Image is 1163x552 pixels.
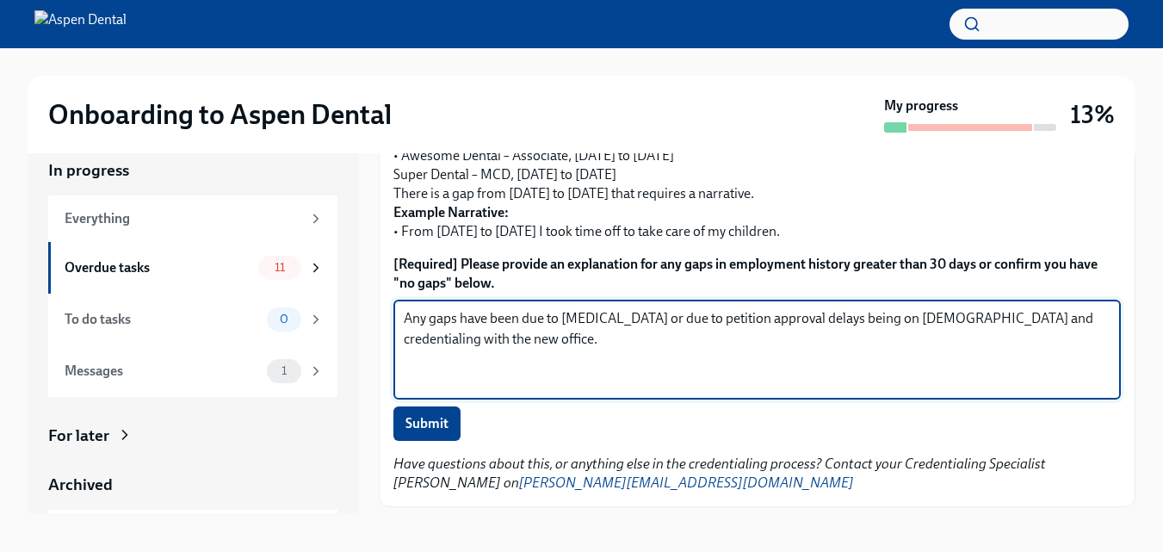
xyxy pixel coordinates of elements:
div: Messages [65,362,260,381]
h2: Onboarding to Aspen Dental [48,97,392,132]
label: [Required] Please provide an explanation for any gaps in employment history greater than 30 days ... [393,255,1121,293]
img: Aspen Dental [34,10,127,38]
a: For later [48,425,337,447]
span: 0 [269,313,299,326]
a: Archived [48,474,337,496]
a: [PERSON_NAME][EMAIL_ADDRESS][DOMAIN_NAME] [519,474,854,491]
a: Everything [48,195,337,242]
strong: Example Narrative: [393,204,509,220]
h3: 13% [1070,99,1115,130]
a: Messages1 [48,345,337,397]
span: 1 [271,364,297,377]
em: Have questions about this, or anything else in the credentialing process? Contact your Credential... [393,456,1046,491]
div: For later [48,425,109,447]
span: Submit [405,415,448,432]
button: Submit [393,406,461,441]
a: Overdue tasks11 [48,242,337,294]
span: 11 [264,261,295,274]
a: To do tasks0 [48,294,337,345]
div: To do tasks [65,310,260,329]
p: • Awesome Dental – Associate, [DATE] to [DATE] Super Dental – MCD, [DATE] to [DATE] There is a ga... [393,127,1121,241]
strong: My progress [884,96,958,115]
div: Overdue tasks [65,258,251,277]
textarea: Any gaps have been due to [MEDICAL_DATA] or due to petition approval delays being on [DEMOGRAPHIC... [404,308,1110,391]
a: In progress [48,159,337,182]
div: Everything [65,209,301,228]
